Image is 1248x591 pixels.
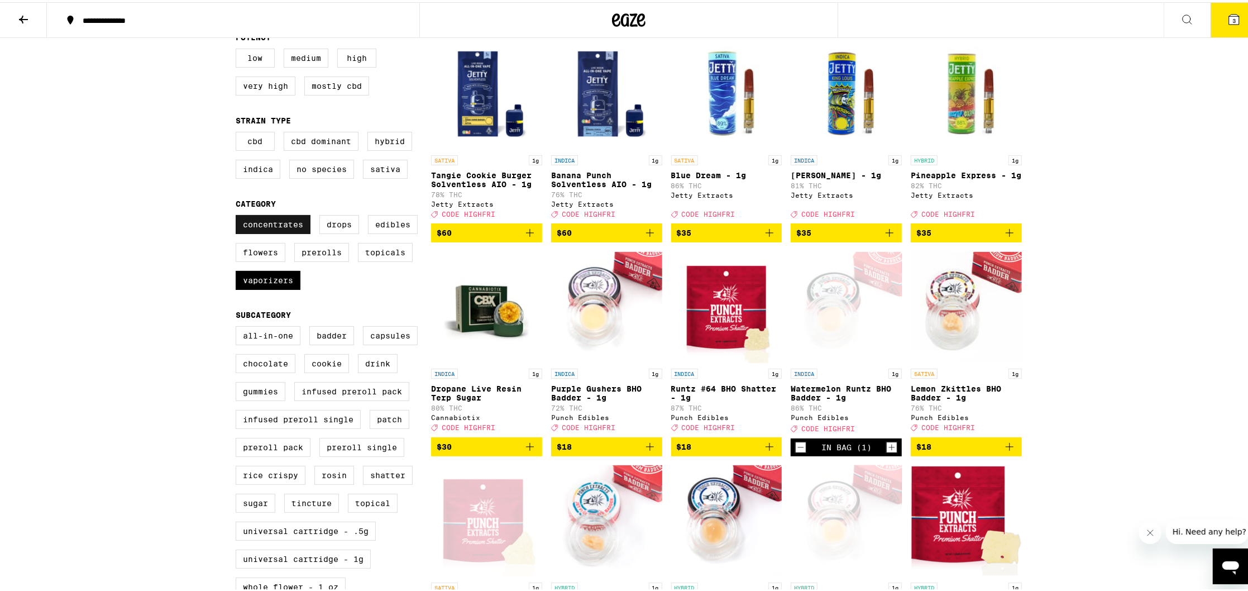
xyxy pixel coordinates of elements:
div: Cannabiotix [431,412,542,419]
p: 1g [888,153,902,163]
span: CODE HIGHFRI [921,208,975,216]
div: Punch Edibles [551,412,662,419]
p: 1g [768,580,782,590]
p: 1g [1008,366,1022,376]
p: 1g [888,366,902,376]
span: CODE HIGHFRI [801,423,855,431]
span: $60 [557,226,572,235]
img: Punch Edibles - NYC Vapor BHO Badder - 1g [671,463,782,575]
label: Flowers [236,241,285,260]
div: Punch Edibles [911,412,1022,419]
p: 87% THC [671,402,782,409]
p: Tangie Cookie Burger Solventless AIO - 1g [431,169,542,187]
p: HYBRID [911,153,938,163]
span: $18 [916,440,931,449]
p: 80% THC [431,402,542,409]
p: 1g [768,366,782,376]
p: INDICA [431,366,458,376]
span: $18 [557,440,572,449]
div: Jetty Extracts [431,198,542,206]
p: Watermelon Runtz BHO Badder - 1g [791,382,902,400]
label: Universal Cartridge - 1g [236,547,371,566]
p: SATIVA [431,580,458,590]
p: INDICA [551,366,578,376]
label: Sativa [363,158,408,177]
label: Rice Crispy [236,464,305,483]
a: Open page for Tangie Cookie Burger Solventless AIO - 1g from Jetty Extracts [431,36,542,221]
span: $35 [916,226,931,235]
p: 78% THC [431,189,542,196]
img: Cannabiotix - Dropane Live Resin Terp Sugar [431,249,542,361]
p: INDICA [671,366,698,376]
img: Jetty Extracts - Blue Dream - 1g [671,36,782,147]
p: 82% THC [911,180,1022,187]
button: Add to bag [551,435,662,454]
img: Punch Edibles - Thin Mint x Jealousy BHO Shatter - 1g [911,463,1022,575]
label: Infused Preroll Single [236,408,361,427]
label: Rosin [314,464,354,483]
label: All-In-One [236,324,300,343]
span: 3 [1232,15,1236,22]
label: Indica [236,158,280,177]
label: Concentrates [236,213,310,232]
label: Topicals [358,241,413,260]
p: Blue Dream - 1g [671,169,782,178]
label: Patch [370,408,409,427]
p: SATIVA [671,153,698,163]
a: Open page for Dropane Live Resin Terp Sugar from Cannabiotix [431,249,542,435]
p: 76% THC [551,189,662,196]
p: 1g [1008,580,1022,590]
a: Open page for Pineapple Express - 1g from Jetty Extracts [911,36,1022,221]
button: Add to bag [791,221,902,240]
label: Universal Cartridge - .5g [236,519,376,538]
label: Drops [319,213,359,232]
p: 1g [649,580,662,590]
img: Jetty Extracts - Pineapple Express - 1g [911,36,1022,147]
img: Punch Edibles - Runtz #64 BHO Shatter - 1g [671,249,782,361]
div: In Bag (1) [821,441,872,450]
a: Open page for Blue Dream - 1g from Jetty Extracts [671,36,782,221]
label: Very High [236,74,295,93]
legend: Strain Type [236,114,291,123]
p: SATIVA [911,366,938,376]
div: Jetty Extracts [911,189,1022,197]
label: Infused Preroll Pack [294,380,409,399]
p: SATIVA [431,153,458,163]
span: CODE HIGHFRI [801,208,855,216]
label: Low [236,46,275,65]
button: Add to bag [671,435,782,454]
span: $35 [796,226,811,235]
p: Dropane Live Resin Terp Sugar [431,382,542,400]
a: Open page for Watermelon Runtz BHO Badder - 1g from Punch Edibles [791,249,902,436]
label: Capsules [363,324,418,343]
img: Jetty Extracts - Banana Punch Solventless AIO - 1g [551,36,662,147]
label: Tincture [284,492,339,511]
a: Open page for Lemon Zkittles BHO Badder - 1g from Punch Edibles [911,249,1022,435]
span: CODE HIGHFRI [562,422,615,430]
p: HYBRID [911,580,938,590]
a: Open page for Runtz #64 BHO Shatter - 1g from Punch Edibles [671,249,782,435]
p: HYBRID [551,580,578,590]
p: 76% THC [911,402,1022,409]
div: Jetty Extracts [671,189,782,197]
label: Drink [358,352,398,371]
label: Hybrid [367,130,412,149]
legend: Category [236,197,276,206]
a: Open page for Banana Punch Solventless AIO - 1g from Jetty Extracts [551,36,662,221]
p: 86% THC [671,180,782,187]
button: Add to bag [911,221,1022,240]
span: CODE HIGHFRI [442,208,495,216]
label: CBD [236,130,275,149]
label: High [337,46,376,65]
label: Gummies [236,380,285,399]
p: 1g [529,366,542,376]
label: Edibles [368,213,418,232]
div: Punch Edibles [671,412,782,419]
a: Open page for Purple Gushers BHO Badder - 1g from Punch Edibles [551,249,662,435]
img: Punch Edibles - Lemon Zkittles BHO Badder - 1g [911,249,1022,361]
div: Jetty Extracts [791,189,902,197]
p: 86% THC [791,402,902,409]
label: Badder [309,324,354,343]
p: INDICA [791,153,817,163]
